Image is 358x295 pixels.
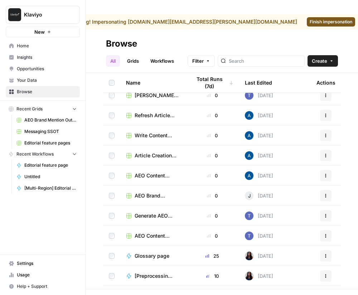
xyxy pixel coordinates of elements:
[6,52,80,63] a: Insights
[245,272,273,280] div: [DATE]
[245,232,273,240] div: [DATE]
[245,211,253,220] img: x8yczxid6s1iziywf4pp8m9fenlh
[24,117,77,123] span: AEO Brand Mention Outreach
[229,57,301,65] input: Search
[135,252,169,260] span: Glossary page
[6,258,80,269] a: Settings
[126,192,180,199] a: AEO Brand Mention Outreach
[312,57,327,65] span: Create
[17,66,77,72] span: Opportunities
[135,92,180,99] span: [PERSON_NAME] Test 2
[123,55,143,67] a: Grids
[24,173,77,180] span: Untitled
[17,89,77,95] span: Browse
[188,55,215,67] button: Filter
[16,106,43,112] span: Recent Grids
[192,57,204,65] span: Filter
[13,182,80,194] a: [Multi-Region] Editorial feature page
[245,232,253,240] img: x8yczxid6s1iziywf4pp8m9fenlh
[245,131,273,140] div: [DATE]
[126,172,180,179] a: AEO Content Refresh
[24,128,77,135] span: Messaging SSOT
[6,281,80,292] button: Help + Support
[6,104,80,114] button: Recent Grids
[245,73,272,92] div: Last Edited
[6,6,80,24] button: Workspace: Klaviyo
[316,73,335,92] div: Actions
[61,18,297,25] div: Warning! Impersonating [DOMAIN_NAME][EMAIL_ADDRESS][PERSON_NAME][DOMAIN_NAME]
[6,86,80,97] a: Browse
[8,8,21,21] img: Klaviyo Logo
[191,232,233,239] div: 0
[13,126,80,137] a: Messaging SSOT
[245,252,273,260] div: [DATE]
[245,151,273,160] div: [DATE]
[13,137,80,149] a: Editorial feature pages
[245,91,253,100] img: x8yczxid6s1iziywf4pp8m9fenlh
[126,132,180,139] a: Write Content Briefs
[146,55,178,67] a: Workflows
[135,172,180,179] span: AEO Content Refresh
[24,162,77,168] span: Editorial feature page
[245,191,273,200] div: [DATE]
[191,272,233,280] div: 10
[6,149,80,160] button: Recent Workflows
[126,152,180,159] a: Article Creation Hub
[126,73,180,92] div: Name
[17,43,77,49] span: Home
[191,252,233,260] div: 25
[13,114,80,126] a: AEO Brand Mention Outreach
[17,260,77,267] span: Settings
[191,92,233,99] div: 0
[13,171,80,182] a: Untitled
[6,75,80,86] a: Your Data
[245,151,253,160] img: he81ibor8lsei4p3qvg4ugbvimgp
[310,19,352,25] span: Finish impersonation
[34,28,45,35] span: New
[245,111,273,120] div: [DATE]
[106,38,137,49] div: Browse
[17,77,77,84] span: Your Data
[126,212,180,219] a: Generate AEO Scorecard
[126,272,180,280] a: [Preprocessing] Add Doc
[191,152,233,159] div: 0
[6,40,80,52] a: Home
[245,111,253,120] img: he81ibor8lsei4p3qvg4ugbvimgp
[245,252,253,260] img: rox323kbkgutb4wcij4krxobkpon
[191,73,233,92] div: Total Runs (7d)
[245,171,273,180] div: [DATE]
[126,92,180,99] a: [PERSON_NAME] Test 2
[6,63,80,75] a: Opportunities
[126,112,180,119] a: Refresh Article Content
[135,272,174,280] span: [Preprocessing] Add Doc
[126,232,180,239] a: AEO Content Refresh
[135,152,180,159] span: Article Creation Hub
[6,27,80,37] button: New
[245,171,253,180] img: he81ibor8lsei4p3qvg4ugbvimgp
[135,212,180,219] span: Generate AEO Scorecard
[135,192,180,199] span: AEO Brand Mention Outreach
[308,55,338,67] button: Create
[16,151,54,157] span: Recent Workflows
[24,11,67,18] span: Klaviyo
[191,192,233,199] div: 0
[245,131,253,140] img: he81ibor8lsei4p3qvg4ugbvimgp
[135,112,180,119] span: Refresh Article Content
[135,232,180,239] span: AEO Content Refresh
[17,272,77,278] span: Usage
[13,160,80,171] a: Editorial feature page
[24,140,77,146] span: Editorial feature pages
[307,17,355,27] a: Finish impersonation
[6,269,80,281] a: Usage
[191,212,233,219] div: 0
[17,54,77,61] span: Insights
[248,192,251,199] span: J
[106,55,120,67] a: All
[191,172,233,179] div: 0
[245,91,273,100] div: [DATE]
[24,185,77,191] span: [Multi-Region] Editorial feature page
[245,272,253,280] img: rox323kbkgutb4wcij4krxobkpon
[191,112,233,119] div: 0
[135,132,180,139] span: Write Content Briefs
[126,252,180,260] a: Glossary page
